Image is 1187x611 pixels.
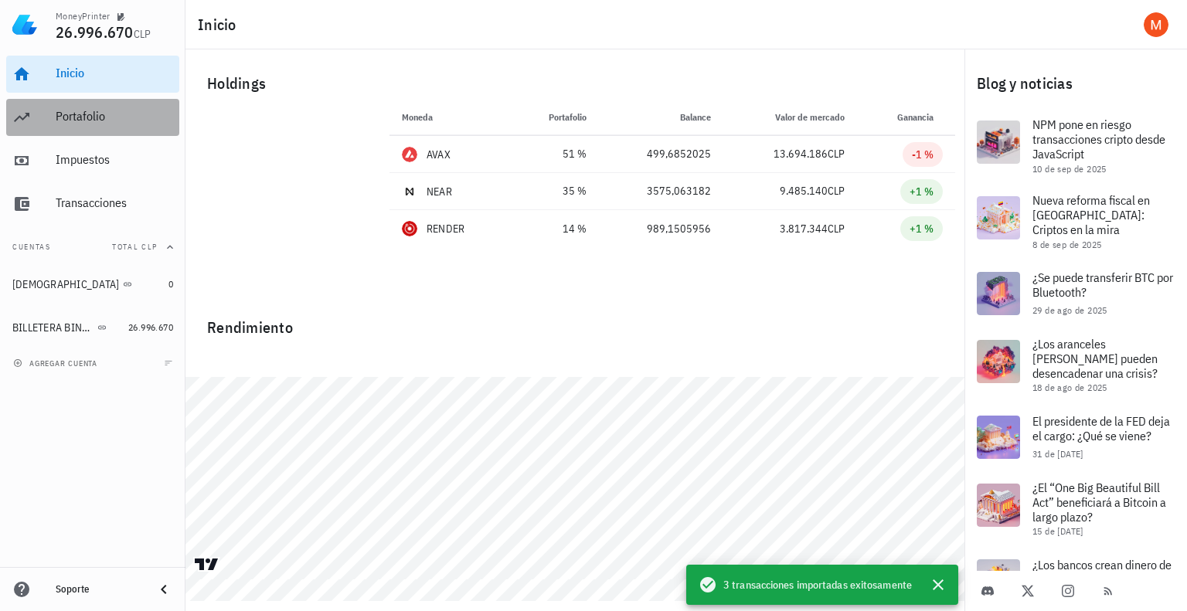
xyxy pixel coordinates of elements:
span: 8 de sep de 2025 [1032,239,1101,250]
th: Valor de mercado [723,99,857,136]
div: +1 % [910,221,934,236]
button: CuentasTotal CLP [6,229,179,266]
th: Balance [599,99,723,136]
div: Inicio [56,66,173,80]
a: NPM pone en riesgo transacciones cripto desde JavaScript 10 de sep de 2025 [964,108,1187,184]
div: Impuestos [56,152,173,167]
div: Blog y noticias [964,59,1187,108]
a: El presidente de la FED deja el cargo: ¿Qué se viene? 31 de [DATE] [964,403,1187,471]
div: AVAX [427,147,451,162]
span: NPM pone en riesgo transacciones cripto desde JavaScript [1032,117,1165,161]
img: LedgiFi [12,12,37,37]
div: RENDER [427,221,465,236]
div: NEAR-icon [402,184,417,199]
div: 51 % [524,146,587,162]
a: ¿Los aranceles [PERSON_NAME] pueden desencadenar una crisis? 18 de ago de 2025 [964,328,1187,403]
span: CLP [828,184,845,198]
a: ¿Se puede transferir BTC por Bluetooth? 29 de ago de 2025 [964,260,1187,328]
a: BILLETERA BINANCE 26.996.670 [6,309,179,346]
div: BILLETERA BINANCE [12,321,94,334]
span: 10 de sep de 2025 [1032,163,1107,175]
span: ¿El “One Big Beautiful Bill Act” beneficiará a Bitcoin a largo plazo? [1032,480,1166,524]
a: Nueva reforma fiscal en [GEOGRAPHIC_DATA]: Criptos en la mira 8 de sep de 2025 [964,184,1187,260]
span: CLP [134,27,151,41]
span: 3 transacciones importadas exitosamente [723,576,912,593]
div: 3575,063182 [611,183,710,199]
span: ¿Se puede transferir BTC por Bluetooth? [1032,270,1173,300]
a: Transacciones [6,185,179,222]
span: Ganancia [897,111,943,123]
th: Portafolio [512,99,599,136]
span: 26.996.670 [128,321,173,333]
div: RENDER-icon [402,221,417,236]
a: Charting by TradingView [193,557,220,572]
span: CLP [828,147,845,161]
div: avatar [1144,12,1168,37]
div: [DEMOGRAPHIC_DATA] [12,278,120,291]
span: CLP [828,222,845,236]
div: 989,1505956 [611,221,710,237]
span: 29 de ago de 2025 [1032,304,1107,316]
span: 13.694.186 [774,147,828,161]
span: Total CLP [112,242,158,252]
span: 31 de [DATE] [1032,448,1083,460]
span: agregar cuenta [16,358,97,368]
span: 26.996.670 [56,22,134,42]
a: Inicio [6,56,179,93]
div: Soporte [56,583,142,596]
div: +1 % [910,184,934,199]
div: Holdings [195,59,955,108]
div: -1 % [912,147,934,162]
a: Impuestos [6,142,179,179]
span: ¿Los aranceles [PERSON_NAME] pueden desencadenar una crisis? [1032,336,1158,381]
a: Portafolio [6,99,179,136]
span: 9.485.140 [780,184,828,198]
div: Transacciones [56,195,173,210]
a: ¿El “One Big Beautiful Bill Act” beneficiará a Bitcoin a largo plazo? 15 de [DATE] [964,471,1187,547]
div: AVAX-icon [402,147,417,162]
div: MoneyPrinter [56,10,111,22]
div: 35 % [524,183,587,199]
div: 499,6852025 [611,146,710,162]
th: Moneda [389,99,512,136]
span: Nueva reforma fiscal en [GEOGRAPHIC_DATA]: Criptos en la mira [1032,192,1150,237]
span: 3.817.344 [780,222,828,236]
a: [DEMOGRAPHIC_DATA] 0 [6,266,179,303]
div: Rendimiento [195,303,955,340]
span: 15 de [DATE] [1032,525,1083,537]
span: El presidente de la FED deja el cargo: ¿Qué se viene? [1032,413,1170,443]
div: Portafolio [56,109,173,124]
span: 18 de ago de 2025 [1032,382,1107,393]
h1: Inicio [198,12,243,37]
button: agregar cuenta [9,355,104,371]
div: 14 % [524,221,587,237]
div: NEAR [427,184,452,199]
span: 0 [168,278,173,290]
